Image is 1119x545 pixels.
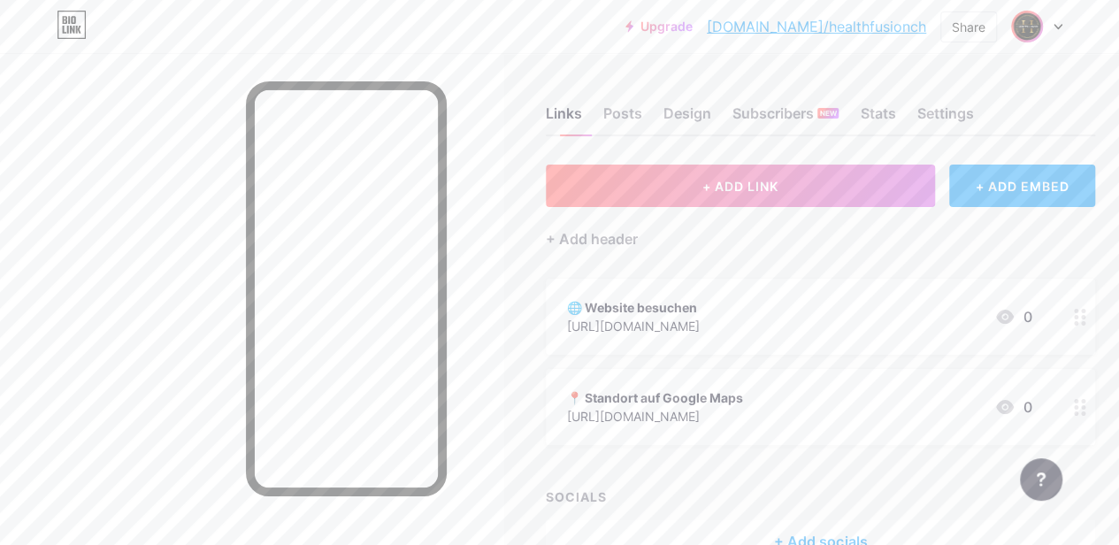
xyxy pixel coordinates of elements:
[994,306,1031,327] div: 0
[546,103,582,134] div: Links
[860,103,895,134] div: Stats
[567,317,700,335] div: [URL][DOMAIN_NAME]
[1010,10,1044,43] img: healthfusionch
[567,388,743,407] div: 📍 Standort auf Google Maps
[663,103,711,134] div: Design
[820,108,837,119] span: NEW
[994,396,1031,418] div: 0
[916,103,973,134] div: Settings
[567,298,700,317] div: 🌐 Website besuchen
[546,165,935,207] button: + ADD LINK
[546,228,638,249] div: + Add header
[707,16,926,37] a: [DOMAIN_NAME]/healthfusionch
[702,179,778,194] span: + ADD LINK
[625,19,693,34] a: Upgrade
[732,103,839,134] div: Subscribers
[603,103,642,134] div: Posts
[952,18,985,36] div: Share
[546,487,1095,506] div: SOCIALS
[949,165,1095,207] div: + ADD EMBED
[567,407,743,426] div: [URL][DOMAIN_NAME]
